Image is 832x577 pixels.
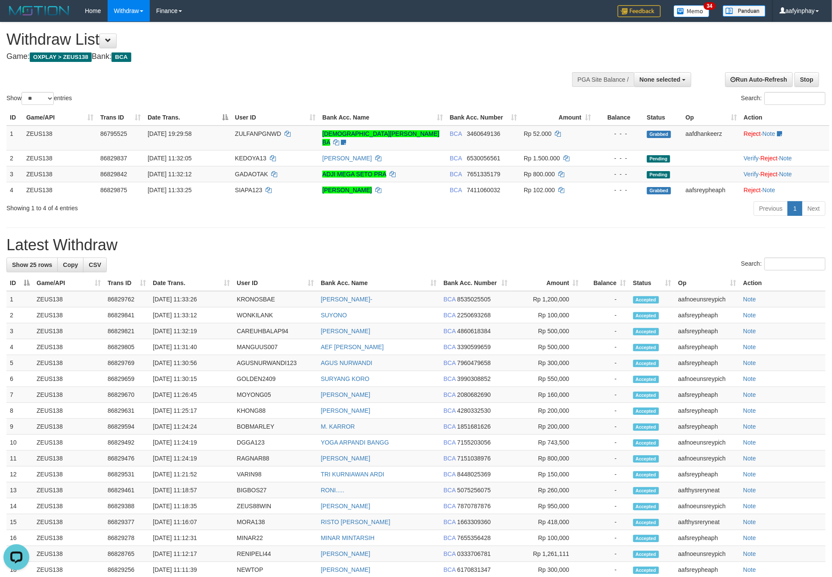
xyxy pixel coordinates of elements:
[33,419,104,435] td: ZEUS138
[764,258,826,270] input: Search:
[322,155,372,162] a: [PERSON_NAME]
[446,110,520,126] th: Bank Acc. Number: activate to sort column ascending
[511,371,582,387] td: Rp 550,000
[633,376,659,383] span: Accepted
[457,328,491,335] span: Copy 4860618384 to clipboard
[511,387,582,403] td: Rp 160,000
[675,387,740,403] td: aafsreypheaph
[104,419,149,435] td: 86829594
[511,403,582,419] td: Rp 200,000
[647,171,670,178] span: Pending
[682,126,740,150] td: aafdhankeerz
[582,307,630,323] td: -
[149,387,233,403] td: [DATE] 11:26:45
[594,110,643,126] th: Balance
[572,72,634,87] div: PGA Site Balance /
[111,52,131,62] span: BCA
[740,126,829,150] td: ·
[582,403,630,419] td: -
[743,534,756,541] a: Note
[744,171,759,178] a: Verify
[457,423,491,430] span: Copy 1851681626 to clipboard
[233,291,317,307] td: KRONOSBAE
[743,503,756,509] a: Note
[233,467,317,482] td: VARIN98
[598,170,640,178] div: - - -
[321,391,370,398] a: [PERSON_NAME]
[104,275,149,291] th: Trans ID: activate to sort column ascending
[682,110,740,126] th: Op: activate to sort column ascending
[633,296,659,304] span: Accepted
[149,339,233,355] td: [DATE] 11:31:40
[743,375,756,382] a: Note
[675,451,740,467] td: aafnoeunsreypich
[511,419,582,435] td: Rp 200,000
[647,155,670,163] span: Pending
[743,391,756,398] a: Note
[33,403,104,419] td: ZEUS138
[233,275,317,291] th: User ID: activate to sort column ascending
[104,451,149,467] td: 86829476
[33,307,104,323] td: ZEUS138
[647,131,671,138] span: Grabbed
[743,344,756,350] a: Note
[6,182,23,198] td: 4
[235,155,266,162] span: KEDOYA13
[149,291,233,307] td: [DATE] 11:33:26
[319,110,446,126] th: Bank Acc. Name: activate to sort column ascending
[6,451,33,467] td: 11
[524,171,555,178] span: Rp 800.000
[321,423,355,430] a: M. KARROR
[779,171,792,178] a: Note
[321,312,347,319] a: SUYONO
[582,387,630,403] td: -
[233,482,317,498] td: BIGBOS27
[675,482,740,498] td: aafthysreryneat
[149,323,233,339] td: [DATE] 11:32:19
[233,419,317,435] td: BOBMARLEY
[511,339,582,355] td: Rp 500,000
[582,451,630,467] td: -
[457,471,491,478] span: Copy 8448025369 to clipboard
[740,182,829,198] td: ·
[633,392,659,399] span: Accepted
[321,487,344,494] a: RONI.....
[640,76,680,83] span: None selected
[443,391,455,398] span: BCA
[6,236,826,254] h1: Latest Withdraw
[22,92,54,105] select: Showentries
[450,171,462,178] span: BCA
[743,550,756,557] a: Note
[33,435,104,451] td: ZEUS138
[6,126,23,150] td: 1
[582,291,630,307] td: -
[450,130,462,137] span: BCA
[23,110,97,126] th: Game/API: activate to sort column ascending
[740,150,829,166] td: · ·
[675,371,740,387] td: aafnoeunsreypich
[148,171,192,178] span: [DATE] 11:32:12
[6,291,33,307] td: 1
[322,171,386,178] a: ADJI MEGA SETO PRA
[321,566,370,573] a: [PERSON_NAME]
[467,130,501,137] span: Copy 3460649136 to clipboard
[443,407,455,414] span: BCA
[104,307,149,323] td: 86829841
[744,187,761,193] a: Reject
[6,4,72,17] img: MOTION_logo.png
[33,291,104,307] td: ZEUS138
[321,534,374,541] a: MINAR MINTARSIH
[233,435,317,451] td: DGGA123
[33,355,104,371] td: ZEUS138
[582,339,630,355] td: -
[321,550,370,557] a: [PERSON_NAME]
[33,371,104,387] td: ZEUS138
[23,150,97,166] td: ZEUS138
[633,487,659,494] span: Accepted
[6,435,33,451] td: 10
[12,261,52,268] span: Show 25 rows
[6,92,72,105] label: Show entries
[321,328,370,335] a: [PERSON_NAME]
[149,435,233,451] td: [DATE] 11:24:19
[457,375,491,382] span: Copy 3990308852 to clipboard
